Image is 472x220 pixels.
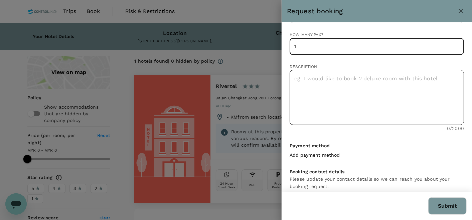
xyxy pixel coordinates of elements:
span: Description [290,64,317,69]
h6: Booking contact details [290,168,464,176]
h6: Please update your contact details so we can reach you about your booking request. [290,176,464,190]
p: Add payment method [290,152,340,158]
button: Add payment method [290,150,342,160]
p: 0 /2000 [447,125,464,132]
h6: Payment method [290,142,464,150]
button: Submit [428,197,467,215]
button: close [455,5,467,17]
span: How many pax? [290,32,323,37]
div: Request booking [287,6,455,16]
